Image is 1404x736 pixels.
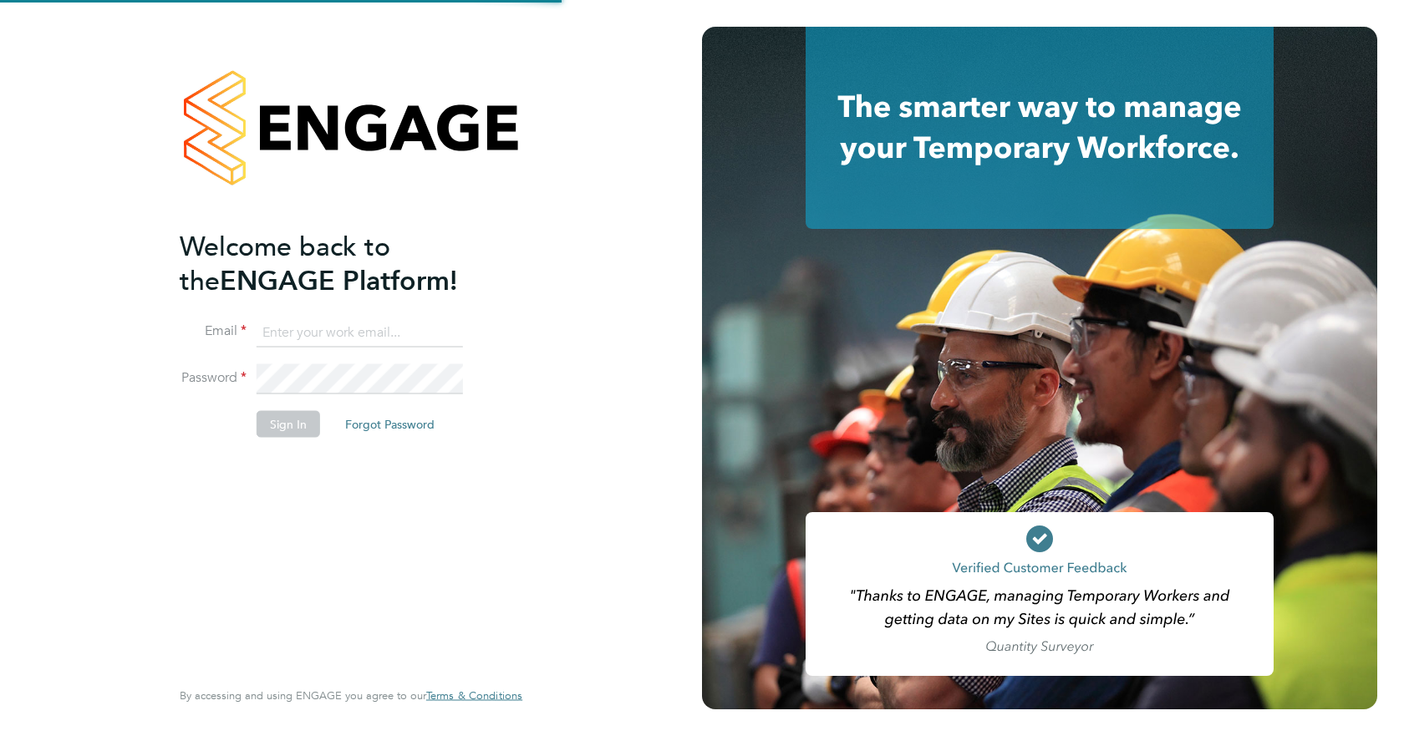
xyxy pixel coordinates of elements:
input: Enter your work email... [257,317,463,348]
span: By accessing and using ENGAGE you agree to our [180,688,522,703]
label: Email [180,322,247,340]
h2: ENGAGE Platform! [180,229,506,297]
button: Forgot Password [332,411,448,438]
button: Sign In [257,411,320,438]
span: Welcome back to the [180,230,390,297]
a: Terms & Conditions [426,689,522,703]
span: Terms & Conditions [426,688,522,703]
label: Password [180,369,247,387]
